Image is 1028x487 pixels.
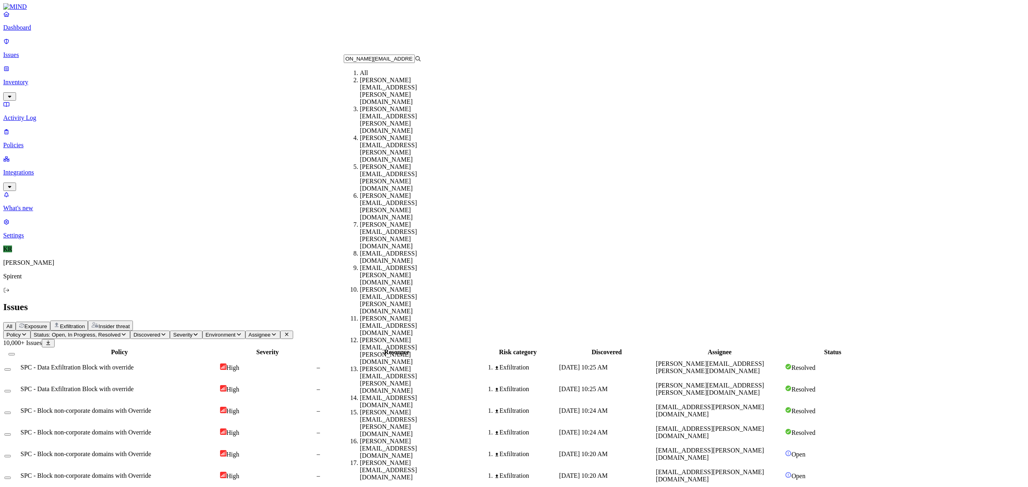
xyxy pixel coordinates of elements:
div: Severity [220,349,315,356]
span: SPC - Block non-corporate domains with Override [20,450,151,457]
p: Spirent [3,273,1025,280]
div: [PERSON_NAME][EMAIL_ADDRESS][PERSON_NAME][DOMAIN_NAME] [360,221,437,250]
span: SPC - Data Exfiltration Block with override [20,364,134,371]
span: [DATE] 10:25 AM [559,364,608,371]
a: Dashboard [3,10,1025,31]
span: Open [791,473,806,479]
span: Policy [6,332,21,338]
button: Select row [4,477,11,479]
span: SPC - Block non-corporate domains with Override [20,472,151,479]
span: Status: Open, In Progress, Resolved [34,332,120,338]
span: [PERSON_NAME][EMAIL_ADDRESS][PERSON_NAME][DOMAIN_NAME] [656,382,764,396]
p: What's new [3,205,1025,212]
a: Policies [3,128,1025,149]
div: [EMAIL_ADDRESS][PERSON_NAME][DOMAIN_NAME] [360,264,437,286]
img: status-open [785,472,791,478]
div: [PERSON_NAME][EMAIL_ADDRESS][PERSON_NAME][DOMAIN_NAME] [360,365,437,394]
div: Resource [317,349,477,356]
input: Search [344,55,415,63]
span: Resolved [791,364,816,371]
span: 10,000+ Issues [3,339,42,346]
div: [EMAIL_ADDRESS][DOMAIN_NAME] [360,394,437,409]
img: severity-high [220,407,226,413]
div: Exfiltration [494,472,557,479]
div: Risk category [478,349,557,356]
span: Assignee [249,332,271,338]
span: [EMAIL_ADDRESS][PERSON_NAME][DOMAIN_NAME] [656,425,764,439]
span: [DATE] 10:20 AM [559,472,608,479]
a: Issues [3,38,1025,59]
span: [DATE] 10:24 AM [559,407,608,414]
img: status-resolved [785,363,791,370]
button: Select row [4,390,11,392]
span: Insider threat [98,323,130,329]
div: [PERSON_NAME][EMAIL_ADDRESS][PERSON_NAME][DOMAIN_NAME] [360,134,437,163]
div: [PERSON_NAME][EMAIL_ADDRESS][PERSON_NAME][DOMAIN_NAME] [360,106,437,134]
img: severity-high [220,450,226,457]
h2: Issues [3,302,1025,312]
p: Inventory [3,79,1025,86]
img: severity-high [220,385,226,392]
a: What's new [3,191,1025,212]
a: Activity Log [3,101,1025,122]
span: Resolved [791,408,816,414]
button: Select row [4,433,11,436]
div: Discovered [559,349,654,356]
p: Policies [3,142,1025,149]
span: [DATE] 10:25 AM [559,386,608,392]
img: severity-high [220,363,226,370]
div: [PERSON_NAME][EMAIL_ADDRESS][PERSON_NAME][DOMAIN_NAME] [360,409,437,438]
span: – [317,472,320,479]
div: [EMAIL_ADDRESS][DOMAIN_NAME] [360,250,437,264]
span: SPC - Block non-corporate domains with Override [20,407,151,414]
span: SPC - Data Exfiltration Block with override [20,386,134,392]
span: [DATE] 10:20 AM [559,450,608,457]
img: status-resolved [785,385,791,392]
button: Select row [4,412,11,414]
div: Exfiltration [494,386,557,393]
span: KR [3,246,12,252]
p: Integrations [3,169,1025,176]
span: [DATE] 10:24 AM [559,429,608,436]
span: [EMAIL_ADDRESS][PERSON_NAME][DOMAIN_NAME] [656,447,764,461]
p: Settings [3,232,1025,239]
a: Settings [3,218,1025,239]
span: All [6,323,12,329]
span: Open [791,451,806,458]
div: Status [785,349,880,356]
p: [PERSON_NAME] [3,259,1025,266]
img: status-resolved [785,407,791,413]
p: Activity Log [3,114,1025,122]
div: Policy [20,349,218,356]
span: Exposure [24,323,47,329]
span: – [317,386,320,392]
span: High [226,473,239,479]
span: – [317,407,320,414]
div: [PERSON_NAME][EMAIL_ADDRESS][PERSON_NAME][DOMAIN_NAME] [360,163,437,192]
span: Resolved [791,386,816,393]
button: Select row [4,455,11,457]
span: High [226,364,239,371]
span: [EMAIL_ADDRESS][PERSON_NAME][DOMAIN_NAME] [656,404,764,418]
span: Environment [206,332,236,338]
p: Dashboard [3,24,1025,31]
span: Resolved [791,429,816,436]
button: Select row [4,368,11,371]
p: Issues [3,51,1025,59]
span: High [226,386,239,393]
button: Select all [8,353,15,355]
span: Severity [173,332,192,338]
img: severity-high [220,472,226,478]
img: severity-high [220,428,226,435]
div: [PERSON_NAME][EMAIL_ADDRESS][PERSON_NAME][DOMAIN_NAME] [360,286,437,315]
span: Discovered [133,332,160,338]
img: MIND [3,3,27,10]
span: High [226,429,239,436]
span: – [317,450,320,457]
span: SPC - Block non-corporate domains with Override [20,429,151,436]
div: [PERSON_NAME][EMAIL_ADDRESS][PERSON_NAME][DOMAIN_NAME] [360,337,437,365]
div: Exfiltration [494,407,557,414]
img: status-resolved [785,428,791,435]
a: MIND [3,3,1025,10]
span: – [317,364,320,371]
